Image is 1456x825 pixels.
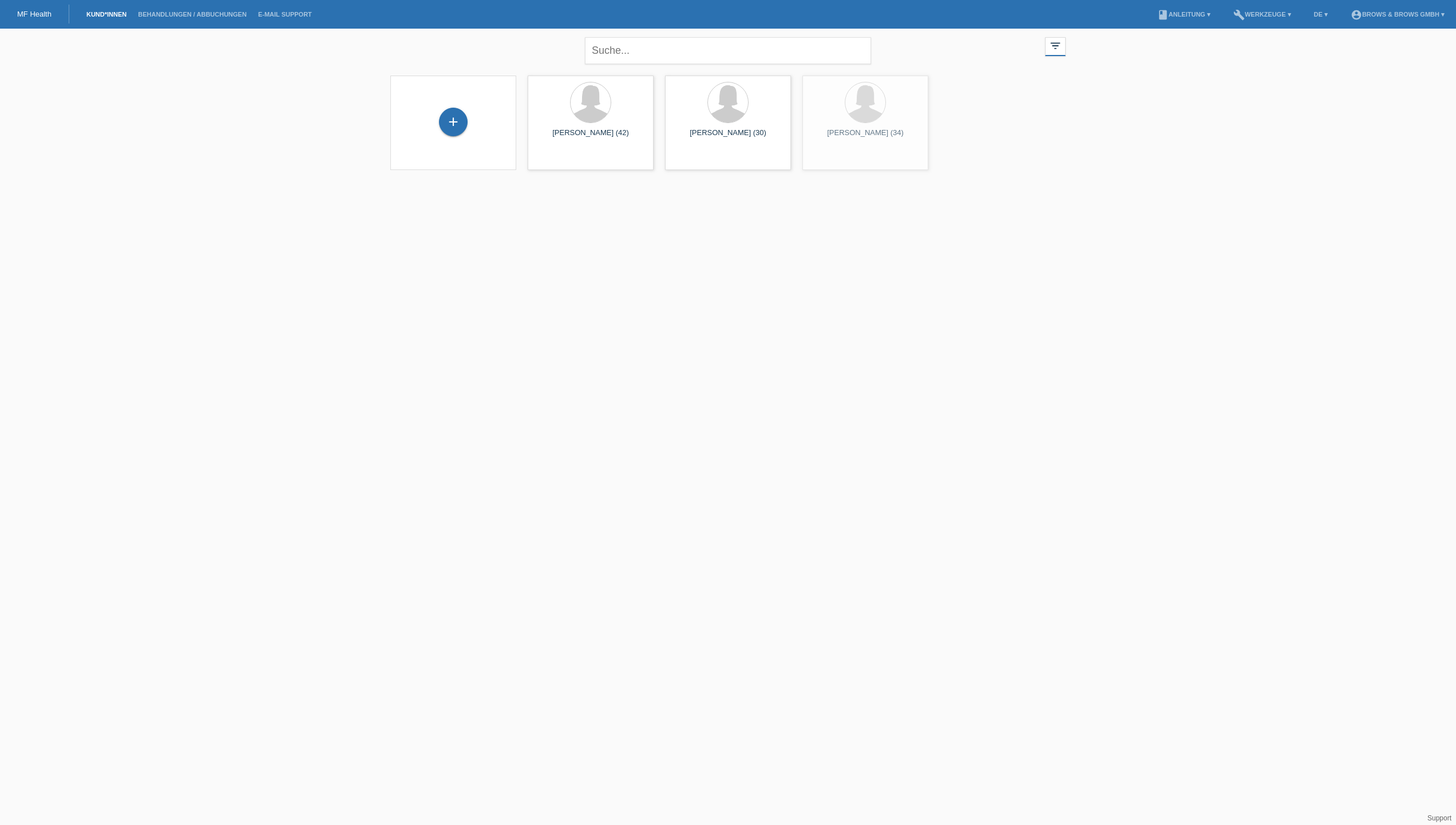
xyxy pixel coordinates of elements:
div: [PERSON_NAME] (30) [674,128,782,147]
div: [PERSON_NAME] (34) [812,128,919,147]
a: buildWerkzeuge ▾ [1228,11,1297,18]
a: Behandlungen / Abbuchungen [132,11,252,18]
i: filter_list [1049,40,1062,52]
a: Support [1427,814,1451,822]
a: DE ▾ [1308,11,1334,18]
i: book [1157,9,1169,21]
a: account_circleBrows & Brows GmbH ▾ [1345,11,1450,18]
div: Kund*in hinzufügen [440,112,467,132]
a: Kund*innen [81,11,132,18]
input: Suche... [585,37,871,64]
a: bookAnleitung ▾ [1152,11,1216,18]
i: build [1233,9,1245,21]
i: account_circle [1351,9,1362,21]
div: [PERSON_NAME] (42) [537,128,644,147]
a: MF Health [17,10,52,18]
a: E-Mail Support [252,11,318,18]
